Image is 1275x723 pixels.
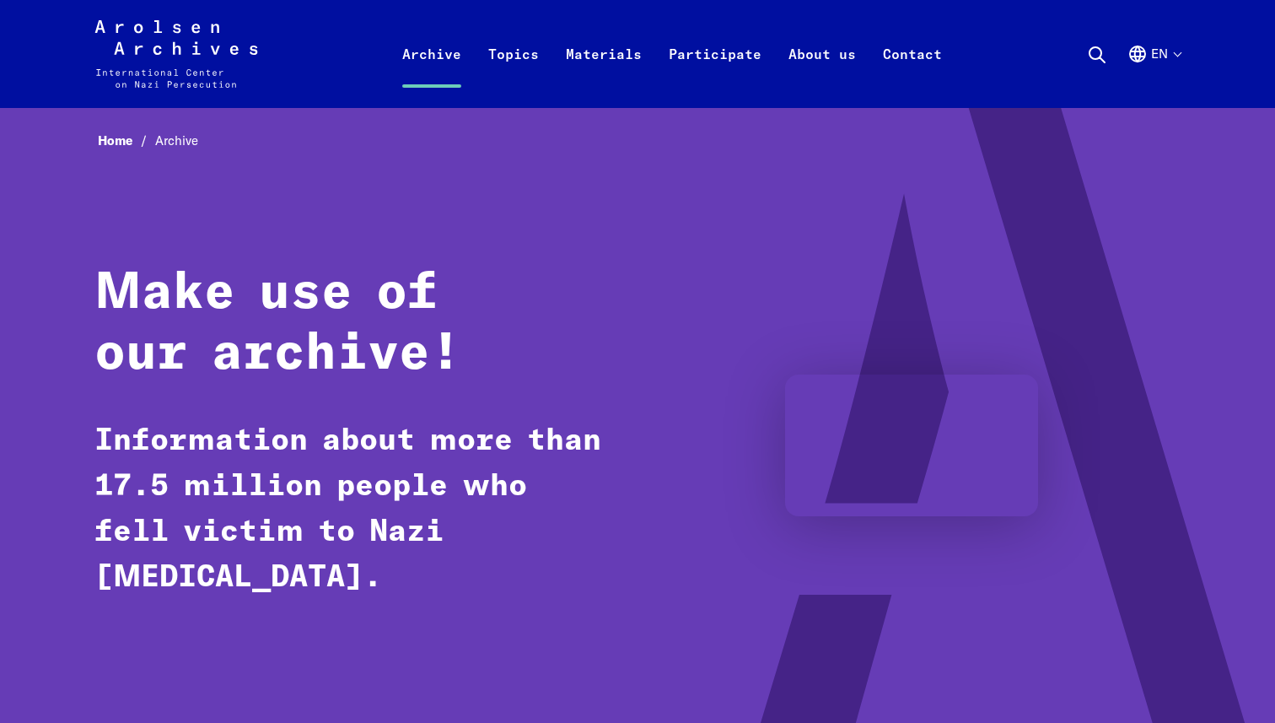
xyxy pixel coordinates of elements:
[775,40,869,108] a: About us
[655,40,775,108] a: Participate
[552,40,655,108] a: Materials
[94,418,608,601] p: Information about more than 17.5 million people who fell victim to Nazi [MEDICAL_DATA].
[389,40,475,108] a: Archive
[869,40,955,108] a: Contact
[1127,44,1181,105] button: English, language selection
[155,132,198,148] span: Archive
[94,263,608,385] h1: Make use of our archive!
[475,40,552,108] a: Topics
[389,20,955,88] nav: Primary
[94,128,1181,154] nav: Breadcrumb
[98,132,155,148] a: Home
